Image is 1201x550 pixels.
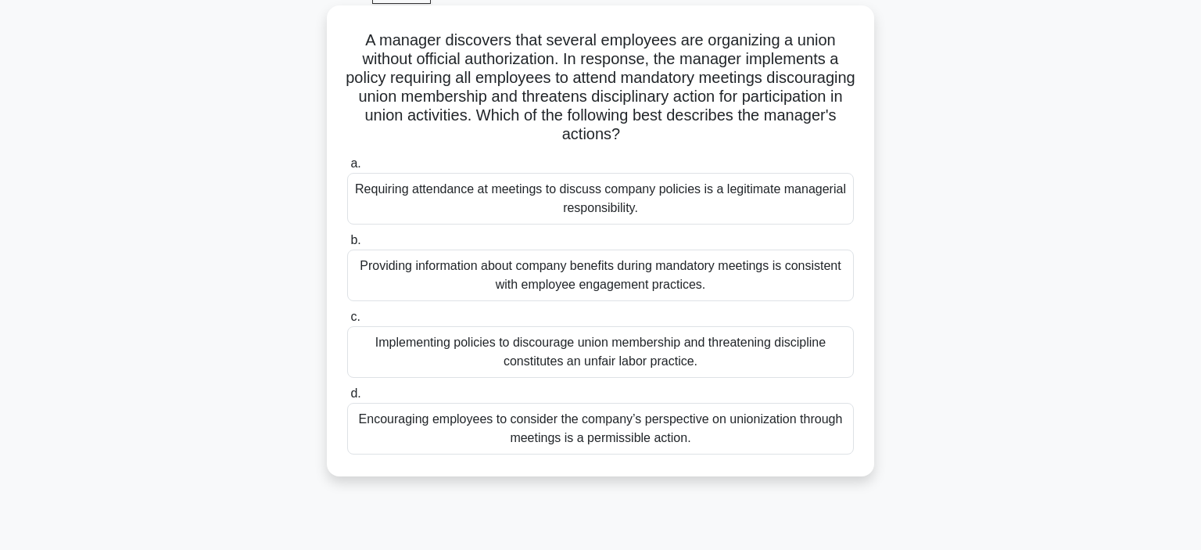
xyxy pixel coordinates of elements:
[350,310,360,323] span: c.
[346,31,855,145] h5: A manager discovers that several employees are organizing a union without official authorization....
[347,326,854,378] div: Implementing policies to discourage union membership and threatening discipline constitutes an un...
[347,403,854,455] div: Encouraging employees to consider the company’s perspective on unionization through meetings is a...
[350,233,360,246] span: b.
[350,156,360,170] span: a.
[350,386,360,400] span: d.
[347,173,854,225] div: Requiring attendance at meetings to discuss company policies is a legitimate managerial responsib...
[347,250,854,301] div: Providing information about company benefits during mandatory meetings is consistent with employe...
